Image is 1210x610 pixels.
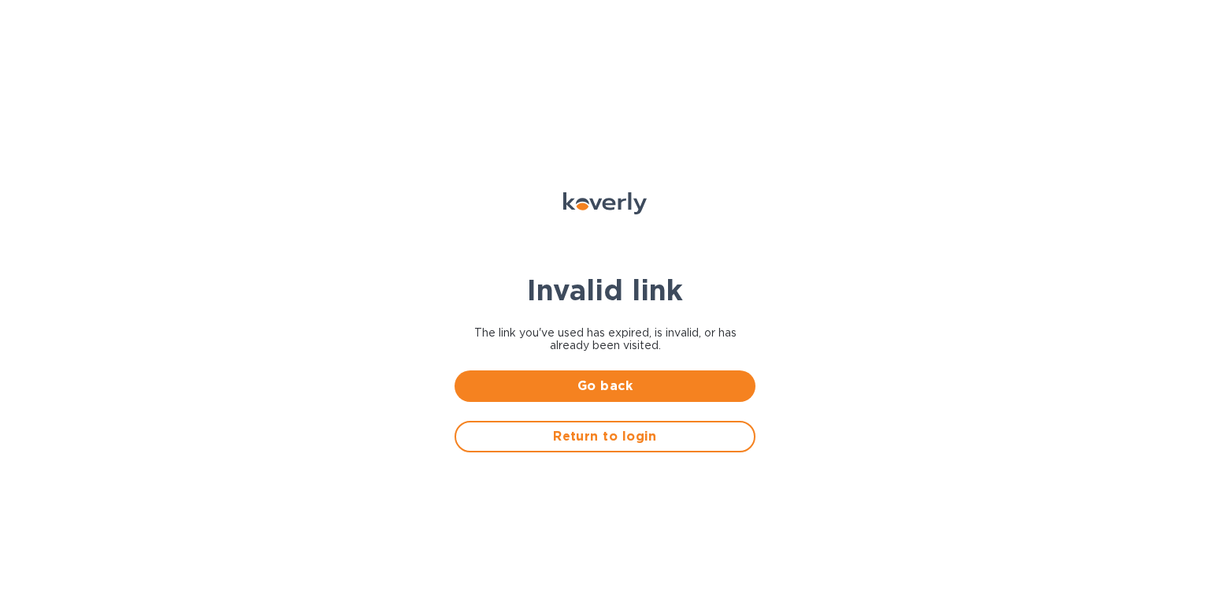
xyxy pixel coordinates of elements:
button: Return to login [455,421,755,452]
button: Go back [455,370,755,402]
span: Go back [467,377,743,396]
b: Invalid link [527,273,683,307]
span: Return to login [469,427,741,446]
img: Koverly [563,192,647,214]
span: The link you've used has expired, is invalid, or has already been visited. [455,326,755,351]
